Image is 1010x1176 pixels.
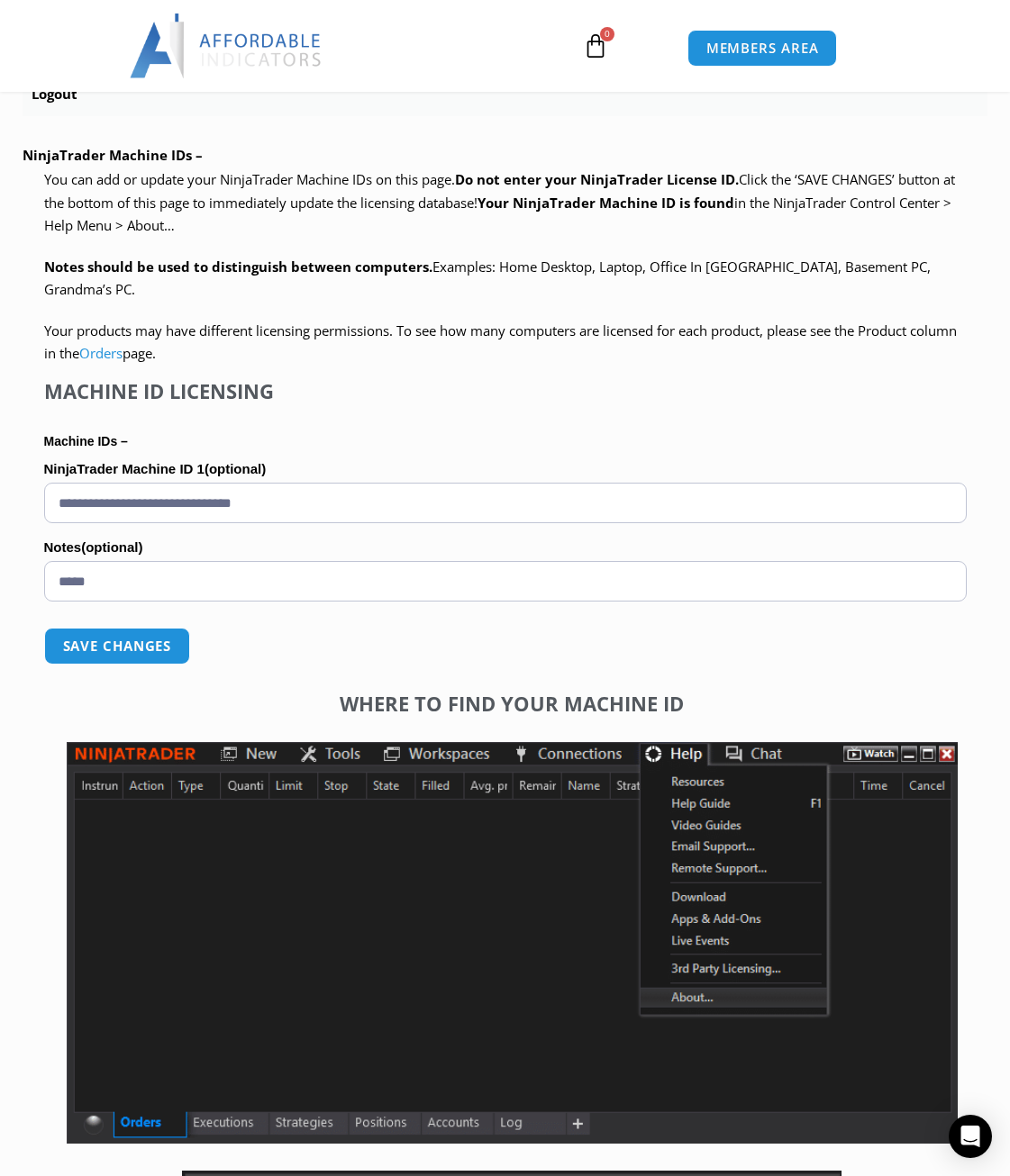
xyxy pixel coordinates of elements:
[81,539,142,555] span: (optional)
[44,170,955,234] span: Click the ‘SAVE CHANGES’ button at the bottom of this page to immediately update the licensing da...
[44,434,128,448] strong: Machine IDs –
[130,14,323,78] img: LogoAI | Affordable Indicators – NinjaTrader
[44,170,455,188] span: You can add or update your NinjaTrader Machine IDs on this page.
[706,41,819,55] span: MEMBERS AREA
[23,146,203,164] b: NinjaTrader Machine IDs –
[949,1115,992,1158] div: Open Intercom Messenger
[67,692,958,715] h4: Where to find your Machine ID
[44,379,967,403] h4: Machine ID Licensing
[44,628,191,665] button: Save changes
[478,194,734,212] strong: Your NinjaTrader Machine ID is found
[687,30,838,67] a: MEMBERS AREA
[600,27,614,41] span: 0
[44,321,957,363] span: Your products may have different licensing permissions. To see how many computers are licensed fo...
[455,170,739,188] b: Do not enter your NinjaTrader License ID.
[44,258,432,276] strong: Notes should be used to distinguish between computers.
[67,742,958,1144] img: Screenshot 2025-01-17 1155544 | Affordable Indicators – NinjaTrader
[23,73,987,116] a: Logout
[79,344,123,362] a: Orders
[205,461,266,476] span: (optional)
[44,534,967,561] label: Notes
[556,20,635,72] a: 0
[44,258,931,299] span: Examples: Home Desktop, Laptop, Office In [GEOGRAPHIC_DATA], Basement PC, Grandma’s PC.
[44,456,967,483] label: NinjaTrader Machine ID 1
